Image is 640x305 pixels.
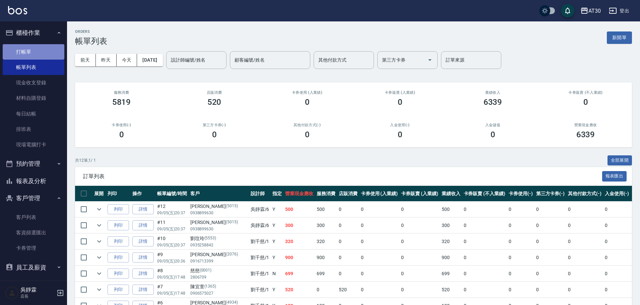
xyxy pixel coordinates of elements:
td: 520 [337,282,359,298]
button: 全部展開 [607,155,632,166]
button: expand row [94,204,104,214]
td: 0 [507,282,534,298]
a: 新開單 [607,34,632,41]
button: 昨天 [96,54,117,66]
button: Open [425,55,435,65]
td: 500 [283,202,315,217]
th: 列印 [106,186,131,202]
a: 材料自購登錄 [3,90,64,106]
td: 0 [462,218,507,233]
td: Y [271,282,283,298]
p: 2806709 [190,274,247,280]
a: 報表匯出 [602,173,627,179]
td: 0 [534,250,567,265]
h3: 0 [305,130,310,139]
h2: 卡券販賣 (不入業績) [547,90,624,95]
p: 09/05 (五) 17:48 [157,274,187,280]
td: 0 [462,202,507,217]
a: 詳情 [132,220,154,231]
td: 699 [440,266,462,282]
th: 第三方卡券(-) [534,186,567,202]
h3: 5819 [112,97,131,107]
button: 前天 [75,54,96,66]
button: 預約管理 [3,155,64,172]
td: 0 [534,266,567,282]
p: 0935258842 [190,242,247,248]
td: 320 [315,234,337,249]
a: 打帳單 [3,44,64,60]
td: #8 [155,266,189,282]
button: 列印 [108,252,129,263]
p: 09/05 (五) 20:36 [157,258,187,264]
h3: 6339 [576,130,595,139]
td: 0 [603,266,631,282]
td: 520 [440,282,462,298]
th: 卡券販賣 (入業績) [399,186,440,202]
td: 0 [603,250,631,265]
h5: 吳靜霖 [20,287,55,293]
td: 0 [462,266,507,282]
div: AT30 [588,7,601,15]
td: 0 [566,202,603,217]
div: 劉玟玲 [190,235,247,242]
td: 0 [603,282,631,298]
td: 0 [359,202,400,217]
div: 慈慈 [190,267,247,274]
button: 櫃檯作業 [3,24,64,42]
h3: 0 [305,97,310,107]
button: 新開單 [607,31,632,44]
div: 陳宜萱 [190,283,247,290]
h3: 0 [491,130,495,139]
button: 報表匯出 [602,171,627,181]
button: 列印 [108,269,129,279]
a: 詳情 [132,252,154,263]
a: 現金收支登錄 [3,75,64,90]
td: 900 [283,250,315,265]
p: 09/05 (五) 17:48 [157,290,187,296]
p: 店長 [20,293,55,299]
h3: 帳單列表 [75,36,107,46]
td: 0 [337,234,359,249]
h3: 520 [207,97,221,107]
td: 劉千慈 /1 [249,266,271,282]
td: 320 [440,234,462,249]
button: 列印 [108,285,129,295]
td: Y [271,234,283,249]
td: 劉千慈 /1 [249,234,271,249]
th: 設計師 [249,186,271,202]
th: 指定 [271,186,283,202]
th: 服務消費 [315,186,337,202]
h3: 服務消費 [83,90,160,95]
div: [PERSON_NAME] [190,251,247,258]
a: 詳情 [132,204,154,215]
td: 0 [359,234,400,249]
button: 列印 [108,220,129,231]
td: Y [271,218,283,233]
p: (5015) [226,219,238,226]
p: 0906575027 [190,290,247,296]
td: Y [271,250,283,265]
h2: 卡券使用 (入業績) [269,90,345,95]
a: 客戶列表 [3,210,64,225]
div: [PERSON_NAME] [190,219,247,226]
td: 0 [566,250,603,265]
td: 0 [566,218,603,233]
h3: 0 [398,130,402,139]
th: 店販消費 [337,186,359,202]
td: Y [271,202,283,217]
td: 0 [337,202,359,217]
td: #11 [155,218,189,233]
td: 0 [399,218,440,233]
p: (0001) [200,267,212,274]
th: 展開 [92,186,106,202]
a: 詳情 [132,236,154,247]
h3: 6339 [484,97,502,107]
td: 0 [462,282,507,298]
th: 其他付款方式(-) [566,186,603,202]
a: 排班表 [3,122,64,137]
p: 09/05 (五) 20:37 [157,242,187,248]
td: 0 [603,234,631,249]
td: 0 [315,282,337,298]
td: 0 [337,266,359,282]
button: AT30 [578,4,603,18]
